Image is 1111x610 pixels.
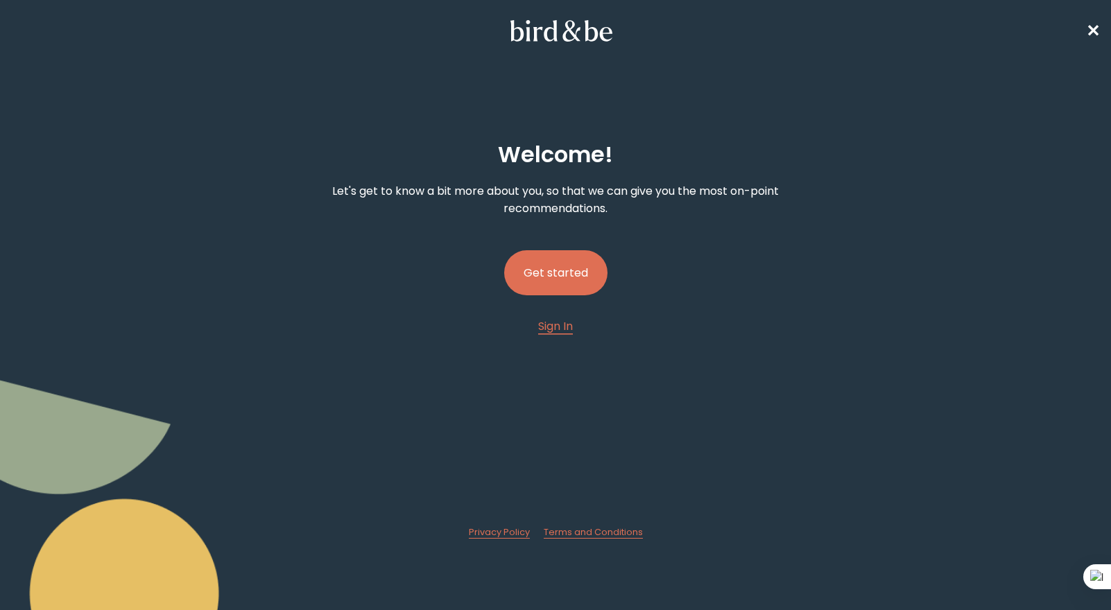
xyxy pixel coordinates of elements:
span: ✕ [1086,19,1100,42]
button: Get started [504,250,608,295]
a: Get started [504,228,608,317]
span: Terms and Conditions [544,526,643,538]
span: Sign In [538,318,573,334]
a: ✕ [1086,19,1100,43]
span: Privacy Policy [469,526,530,538]
a: Privacy Policy [469,526,530,539]
a: Terms and Conditions [544,526,643,539]
h2: Welcome ! [498,138,613,171]
iframe: Gorgias live chat messenger [1042,545,1097,596]
p: Let's get to know a bit more about you, so that we can give you the most on-point recommendations. [289,182,823,217]
a: Sign In [538,317,573,335]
